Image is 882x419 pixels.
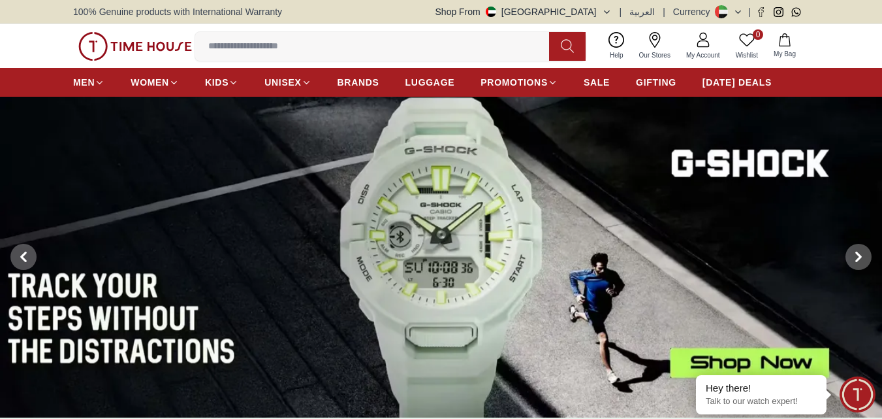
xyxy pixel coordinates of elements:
[706,382,817,395] div: Hey there!
[731,50,763,60] span: Wishlist
[636,76,676,89] span: GIFTING
[681,50,725,60] span: My Account
[766,31,804,61] button: My Bag
[748,5,751,18] span: |
[73,5,282,18] span: 100% Genuine products with International Warranty
[264,76,301,89] span: UNISEX
[584,76,610,89] span: SALE
[486,7,496,17] img: United Arab Emirates
[480,76,548,89] span: PROMOTIONS
[264,71,311,94] a: UNISEX
[338,71,379,94] a: BRANDS
[131,76,169,89] span: WOMEN
[629,5,655,18] button: العربية
[73,76,95,89] span: MEN
[205,76,228,89] span: KIDS
[728,29,766,63] a: 0Wishlist
[631,29,678,63] a: Our Stores
[205,71,238,94] a: KIDS
[663,5,665,18] span: |
[636,71,676,94] a: GIFTING
[338,76,379,89] span: BRANDS
[634,50,676,60] span: Our Stores
[768,49,801,59] span: My Bag
[791,7,801,17] a: Whatsapp
[620,5,622,18] span: |
[131,71,179,94] a: WOMEN
[753,29,763,40] span: 0
[73,71,104,94] a: MEN
[706,396,817,407] p: Talk to our watch expert!
[673,5,716,18] div: Currency
[435,5,612,18] button: Shop From[GEOGRAPHIC_DATA]
[78,32,192,61] img: ...
[605,50,629,60] span: Help
[405,76,455,89] span: LUGGAGE
[774,7,783,17] a: Instagram
[584,71,610,94] a: SALE
[405,71,455,94] a: LUGGAGE
[756,7,766,17] a: Facebook
[702,76,772,89] span: [DATE] DEALS
[602,29,631,63] a: Help
[840,377,875,412] div: Chat Widget
[702,71,772,94] a: [DATE] DEALS
[480,71,558,94] a: PROMOTIONS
